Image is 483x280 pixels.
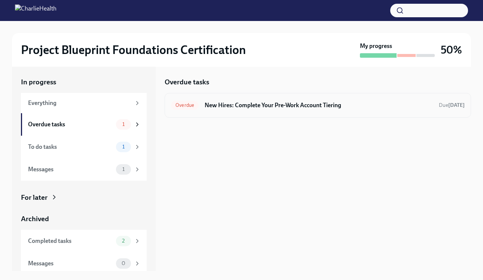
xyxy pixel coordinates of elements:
[28,259,113,268] div: Messages
[441,43,462,57] h3: 50%
[360,42,392,50] strong: My progress
[21,214,147,224] a: Archived
[171,102,199,108] span: Overdue
[28,165,113,174] div: Messages
[21,193,48,202] div: For later
[21,136,147,158] a: To do tasks1
[117,238,129,244] span: 2
[165,77,209,87] h5: Overdue tasks
[21,113,147,136] a: Overdue tasks1
[21,42,246,57] h2: Project Blueprint Foundations Certification
[28,143,113,151] div: To do tasks
[21,158,147,181] a: Messages1
[15,4,56,16] img: CharlieHealth
[117,261,130,266] span: 0
[21,230,147,252] a: Completed tasks2
[205,101,433,109] h6: New Hires: Complete Your Pre-Work Account Tiering
[28,99,131,107] div: Everything
[118,121,129,127] span: 1
[21,93,147,113] a: Everything
[439,102,465,108] span: Due
[21,77,147,87] a: In progress
[439,102,465,109] span: September 8th, 2025 12:00
[28,120,113,129] div: Overdue tasks
[21,252,147,275] a: Messages0
[118,144,129,150] span: 1
[28,237,113,245] div: Completed tasks
[118,166,129,172] span: 1
[171,99,465,111] a: OverdueNew Hires: Complete Your Pre-Work Account TieringDue[DATE]
[448,102,465,108] strong: [DATE]
[21,193,147,202] a: For later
